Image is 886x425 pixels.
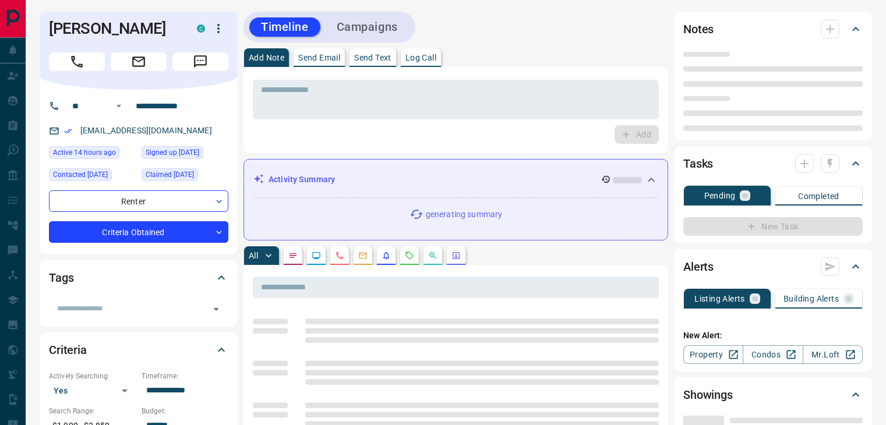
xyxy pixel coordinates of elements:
[269,173,335,186] p: Activity Summary
[694,295,745,303] p: Listing Alerts
[803,345,863,364] a: Mr.Loft
[146,147,199,158] span: Signed up [DATE]
[405,251,414,260] svg: Requests
[142,406,228,416] p: Budget:
[298,54,340,62] p: Send Email
[49,406,136,416] p: Search Range:
[253,169,658,190] div: Activity Summary
[49,168,136,185] div: Thu Aug 07 2025
[197,24,205,33] div: condos.ca
[354,54,391,62] p: Send Text
[288,251,298,260] svg: Notes
[451,251,461,260] svg: Agent Actions
[208,301,224,317] button: Open
[683,257,714,276] h2: Alerts
[49,146,136,162] div: Mon Aug 11 2025
[683,154,713,173] h2: Tasks
[798,192,839,200] p: Completed
[683,150,863,178] div: Tasks
[325,17,410,37] button: Campaigns
[683,330,863,342] p: New Alert:
[111,52,167,71] span: Email
[426,208,502,221] p: generating summary
[783,295,839,303] p: Building Alerts
[249,17,320,37] button: Timeline
[49,341,87,359] h2: Criteria
[53,169,108,180] span: Contacted [DATE]
[335,251,344,260] svg: Calls
[49,336,228,364] div: Criteria
[142,168,228,185] div: Wed Aug 06 2025
[142,371,228,381] p: Timeframe:
[49,19,179,38] h1: [PERSON_NAME]
[172,52,228,71] span: Message
[49,371,136,381] p: Actively Searching:
[382,251,391,260] svg: Listing Alerts
[49,190,228,212] div: Renter
[358,251,368,260] svg: Emails
[249,252,258,260] p: All
[743,345,803,364] a: Condos
[312,251,321,260] svg: Lead Browsing Activity
[683,253,863,281] div: Alerts
[683,20,714,38] h2: Notes
[405,54,436,62] p: Log Call
[49,268,73,287] h2: Tags
[704,192,736,200] p: Pending
[49,221,228,243] div: Criteria Obtained
[49,381,136,400] div: Yes
[249,54,284,62] p: Add Note
[683,15,863,43] div: Notes
[142,146,228,162] div: Fri Sep 15 2017
[80,126,212,135] a: [EMAIL_ADDRESS][DOMAIN_NAME]
[683,345,743,364] a: Property
[53,147,116,158] span: Active 14 hours ago
[49,264,228,292] div: Tags
[683,381,863,409] div: Showings
[146,169,194,180] span: Claimed [DATE]
[64,127,72,135] svg: Email Verified
[428,251,437,260] svg: Opportunities
[49,52,105,71] span: Call
[683,385,733,404] h2: Showings
[112,99,126,113] button: Open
